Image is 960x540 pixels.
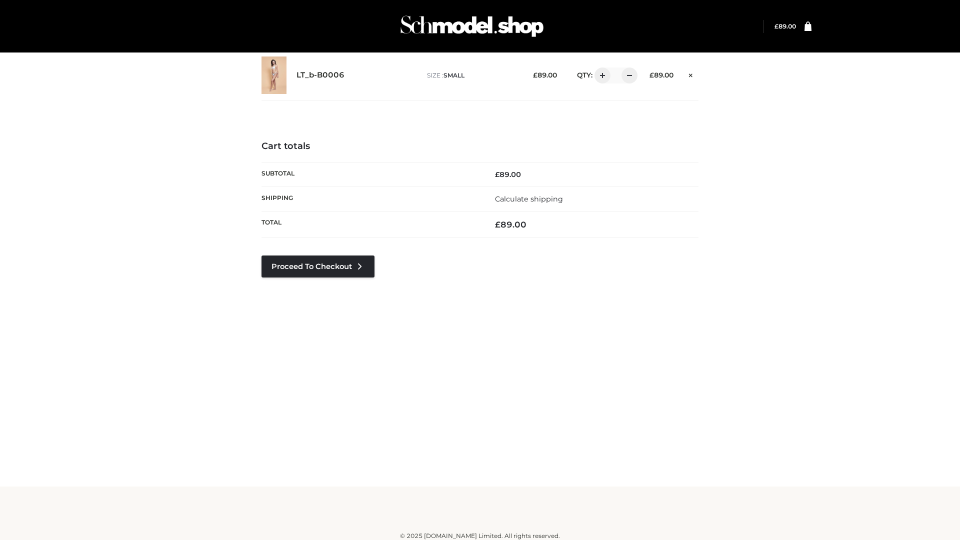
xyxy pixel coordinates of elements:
bdi: 89.00 [533,71,557,79]
bdi: 89.00 [495,170,521,179]
bdi: 89.00 [495,219,526,229]
span: £ [495,219,500,229]
span: £ [495,170,499,179]
p: size : [427,71,517,80]
span: £ [774,22,778,30]
div: QTY: [567,67,634,83]
th: Subtotal [261,162,480,186]
a: LT_b-B0006 [296,70,344,80]
a: £89.00 [774,22,796,30]
th: Total [261,211,480,238]
span: £ [533,71,537,79]
bdi: 89.00 [774,22,796,30]
span: £ [649,71,654,79]
th: Shipping [261,186,480,211]
a: Remove this item [683,67,698,80]
h4: Cart totals [261,141,698,152]
img: Schmodel Admin 964 [397,6,547,46]
span: SMALL [443,71,464,79]
a: Calculate shipping [495,194,563,203]
a: Proceed to Checkout [261,255,374,277]
bdi: 89.00 [649,71,673,79]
